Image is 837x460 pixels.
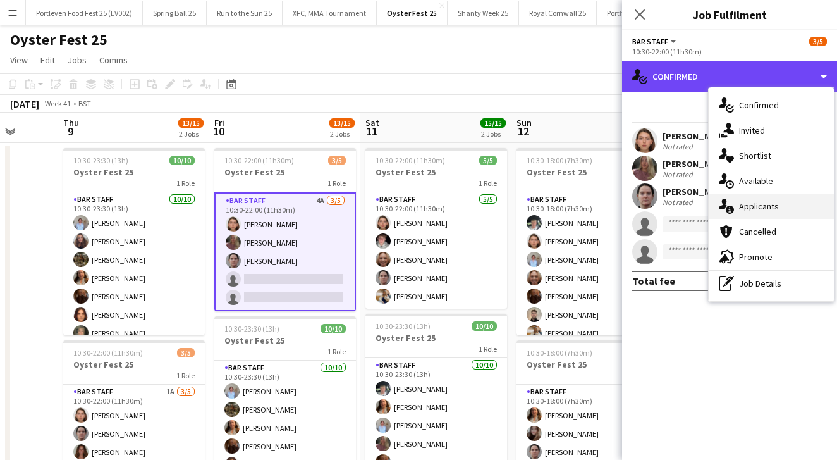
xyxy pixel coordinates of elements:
[327,347,346,356] span: 1 Role
[479,178,497,188] span: 1 Role
[597,1,712,25] button: Porthleven Food Festival 2024
[365,117,379,128] span: Sat
[63,192,205,401] app-card-role: Bar Staff10/1010:30-23:30 (13h)[PERSON_NAME][PERSON_NAME][PERSON_NAME][PERSON_NAME][PERSON_NAME][...
[42,99,73,108] span: Week 41
[663,158,730,170] div: [PERSON_NAME]
[63,166,205,178] h3: Oyster Fest 25
[632,37,668,46] span: Bar Staff
[663,170,695,179] div: Not rated
[10,97,39,110] div: [DATE]
[516,117,532,128] span: Sun
[63,52,92,68] a: Jobs
[709,168,834,194] div: Available
[622,61,837,92] div: Confirmed
[516,148,658,335] app-job-card: 10:30-18:00 (7h30m)10/10Oyster Fest 251 RoleBar Staff10/1010:30-18:00 (7h30m)[PERSON_NAME][PERSON...
[709,219,834,244] div: Cancelled
[10,30,107,49] h1: Oyster Fest 25
[376,321,431,331] span: 10:30-23:30 (13h)
[177,348,195,357] span: 3/5
[26,1,143,25] button: Portleven Food Fest 25 (EV002)
[178,118,204,128] span: 13/15
[663,142,695,151] div: Not rated
[709,92,834,118] div: Confirmed
[99,54,128,66] span: Comms
[663,197,695,207] div: Not rated
[516,192,658,401] app-card-role: Bar Staff10/1010:30-18:00 (7h30m)[PERSON_NAME][PERSON_NAME][PERSON_NAME][PERSON_NAME][PERSON_NAME...
[365,166,507,178] h3: Oyster Fest 25
[214,335,356,346] h3: Oyster Fest 25
[481,129,505,139] div: 2 Jobs
[73,156,128,165] span: 10:30-23:30 (13h)
[94,52,133,68] a: Comms
[622,6,837,23] h3: Job Fulfilment
[68,54,87,66] span: Jobs
[327,178,346,188] span: 1 Role
[207,1,283,25] button: Run to the Sun 25
[78,99,91,108] div: BST
[527,348,592,357] span: 10:30-18:00 (7h30m)
[40,54,55,66] span: Edit
[663,186,730,197] div: [PERSON_NAME]
[5,52,33,68] a: View
[214,166,356,178] h3: Oyster Fest 25
[61,124,79,139] span: 9
[224,324,279,333] span: 10:30-23:30 (13h)
[35,52,60,68] a: Edit
[663,130,730,142] div: [PERSON_NAME]
[516,359,658,370] h3: Oyster Fest 25
[73,348,143,357] span: 10:30-22:00 (11h30m)
[527,156,592,165] span: 10:30-18:00 (7h30m)
[376,156,445,165] span: 10:30-22:00 (11h30m)
[176,371,195,380] span: 1 Role
[479,344,497,354] span: 1 Role
[321,324,346,333] span: 10/10
[365,148,507,309] app-job-card: 10:30-22:00 (11h30m)5/5Oyster Fest 251 RoleBar Staff5/510:30-22:00 (11h30m)[PERSON_NAME][PERSON_N...
[328,156,346,165] span: 3/5
[176,178,195,188] span: 1 Role
[709,244,834,270] div: Promote
[515,124,532,139] span: 12
[169,156,195,165] span: 10/10
[214,117,224,128] span: Fri
[63,148,205,335] app-job-card: 10:30-23:30 (13h)10/10Oyster Fest 251 RoleBar Staff10/1010:30-23:30 (13h)[PERSON_NAME][PERSON_NAM...
[224,156,294,165] span: 10:30-22:00 (11h30m)
[709,194,834,219] div: Applicants
[709,271,834,296] div: Job Details
[212,124,224,139] span: 10
[63,117,79,128] span: Thu
[214,148,356,311] app-job-card: 10:30-22:00 (11h30m)3/5Oyster Fest 251 RoleBar Staff4A3/510:30-22:00 (11h30m)[PERSON_NAME][PERSON...
[632,37,678,46] button: Bar Staff
[143,1,207,25] button: Spring Ball 25
[330,129,354,139] div: 2 Jobs
[365,192,507,309] app-card-role: Bar Staff5/510:30-22:00 (11h30m)[PERSON_NAME][PERSON_NAME][PERSON_NAME][PERSON_NAME][PERSON_NAME]
[632,47,827,56] div: 10:30-22:00 (11h30m)
[480,118,506,128] span: 15/15
[365,332,507,344] h3: Oyster Fest 25
[809,37,827,46] span: 3/5
[283,1,377,25] button: XFC, MMA Tournament
[519,1,597,25] button: Royal Cornwall 25
[472,321,497,331] span: 10/10
[214,192,356,311] app-card-role: Bar Staff4A3/510:30-22:00 (11h30m)[PERSON_NAME][PERSON_NAME][PERSON_NAME]
[10,54,28,66] span: View
[709,118,834,143] div: Invited
[709,143,834,168] div: Shortlist
[329,118,355,128] span: 13/15
[63,359,205,370] h3: Oyster Fest 25
[364,124,379,139] span: 11
[448,1,519,25] button: Shanty Week 25
[179,129,203,139] div: 2 Jobs
[479,156,497,165] span: 5/5
[377,1,448,25] button: Oyster Fest 25
[516,166,658,178] h3: Oyster Fest 25
[632,275,675,287] div: Total fee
